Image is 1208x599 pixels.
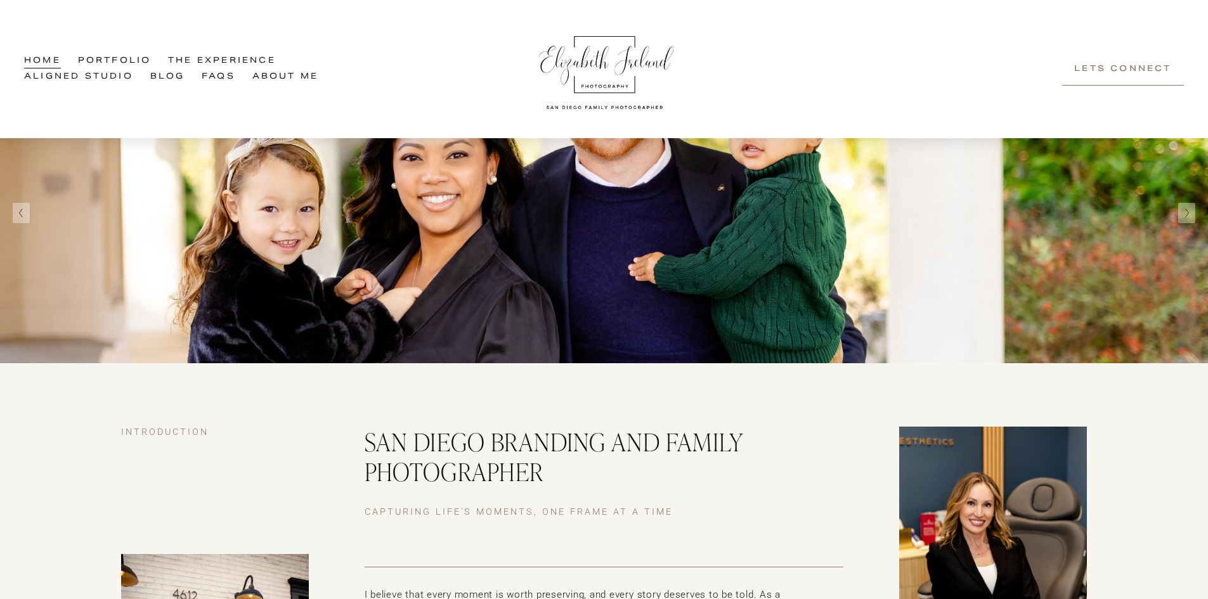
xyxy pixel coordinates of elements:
[1178,203,1195,223] button: Next Slide
[78,53,152,70] a: Portfolio
[13,203,30,223] button: Previous Slide
[168,53,276,70] a: folder dropdown
[1062,53,1184,86] a: Lets Connect
[24,69,133,86] a: Aligned Studio
[252,69,319,86] a: About Me
[150,69,185,86] a: Blog
[365,427,844,486] h2: San Diego Branding and family photographer
[168,54,276,68] span: The Experience
[121,427,309,439] h4: Introduction
[202,69,235,86] a: FAQs
[24,53,61,70] a: Home
[532,24,678,114] img: Elizabeth Ireland Photography San Diego Family Photographer
[365,506,844,518] h4: Capturing Life's Moments, One Frame at a Time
